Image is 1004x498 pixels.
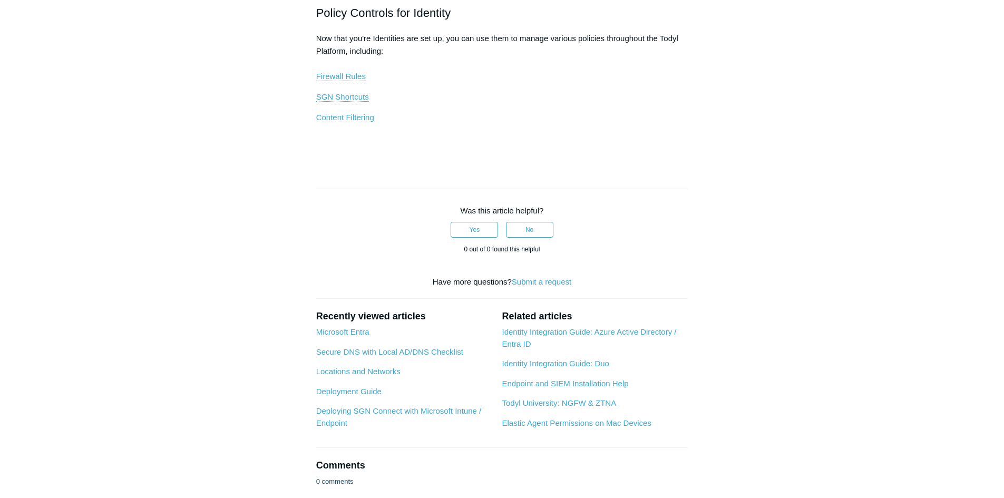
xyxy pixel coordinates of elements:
[316,4,688,22] h2: Policy Controls for Identity
[502,379,628,388] a: Endpoint and SIEM Installation Help
[316,347,463,356] a: Secure DNS with Local AD/DNS Checklist
[316,327,369,336] a: Microsoft Entra
[502,418,651,427] a: Elastic Agent Permissions on Mac Devices
[316,406,481,427] a: Deploying SGN Connect with Microsoft Intune / Endpoint
[502,327,676,348] a: Identity Integration Guide: Azure Active Directory / Entra ID
[464,246,540,253] span: 0 out of 0 found this helpful
[316,458,688,473] h2: Comments
[316,309,492,324] h2: Recently viewed articles
[316,476,354,487] p: 0 comments
[502,398,616,407] a: Todyl University: NGFW & ZTNA
[316,367,401,376] a: Locations and Networks
[502,359,609,368] a: Identity Integration Guide: Duo
[316,32,688,83] p: Now that you're Identities are set up, you can use them to manage various policies throughout the...
[316,387,382,396] a: Deployment Guide
[506,222,553,238] button: This article was not helpful
[316,92,369,102] a: SGN Shortcuts
[316,113,374,122] a: Content Filtering
[502,309,688,324] h2: Related articles
[316,276,688,288] div: Have more questions?
[451,222,498,238] button: This article was helpful
[512,277,571,286] a: Submit a request
[461,206,544,215] span: Was this article helpful?
[316,72,366,81] a: Firewall Rules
